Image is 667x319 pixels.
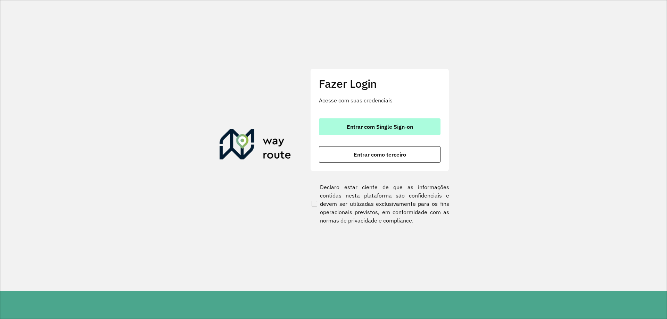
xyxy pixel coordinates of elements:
span: Entrar com Single Sign-on [347,124,413,129]
p: Acesse com suas credenciais [319,96,440,104]
h2: Fazer Login [319,77,440,90]
button: button [319,146,440,163]
label: Declaro estar ciente de que as informações contidas nesta plataforma são confidenciais e devem se... [310,183,449,225]
img: Roteirizador AmbevTech [220,129,291,162]
span: Entrar como terceiro [354,152,406,157]
button: button [319,118,440,135]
